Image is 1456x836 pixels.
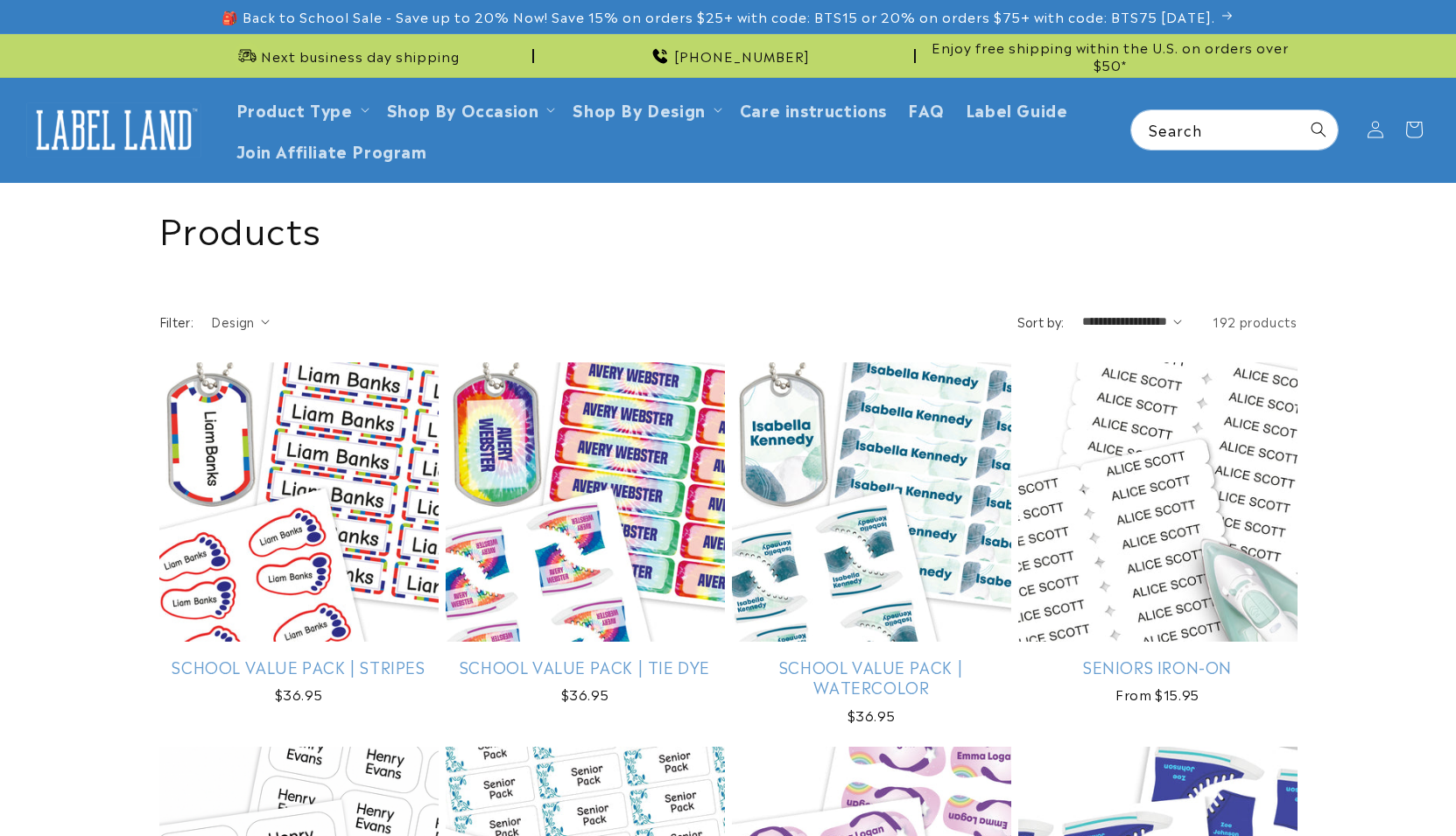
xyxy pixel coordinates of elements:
button: Search [1299,110,1338,149]
span: 🎒 Back to School Sale - Save up to 20% Now! Save 15% on orders $25+ with code: BTS15 or 20% on or... [222,8,1215,25]
span: Design [211,313,254,330]
a: School Value Pack | Stripes [159,657,439,677]
span: Shop By Occasion [387,99,539,119]
span: [PHONE_NUMBER] [674,47,810,65]
a: Product Type [236,97,353,121]
a: Shop By Design [573,97,705,121]
a: School Value Pack | Watercolor [732,657,1011,698]
summary: Shop By Occasion [376,88,563,130]
label: Sort by: [1017,313,1065,330]
a: Seniors Iron-On [1018,657,1298,677]
a: School Value Pack | Tie Dye [446,657,725,677]
div: Announcement [159,34,534,77]
span: Label Guide [966,99,1068,119]
img: Label Land [26,102,201,157]
div: Announcement [541,34,916,77]
span: Join Affiliate Program [236,140,427,160]
summary: Shop By Design [562,88,728,130]
span: Enjoy free shipping within the U.S. on orders over $50* [923,39,1298,73]
span: Care instructions [740,99,887,119]
a: Care instructions [729,88,897,130]
a: FAQ [897,88,955,130]
div: Announcement [923,34,1298,77]
h1: Products [159,205,1298,250]
a: Label Guide [955,88,1079,130]
summary: Product Type [226,88,376,130]
span: FAQ [908,99,945,119]
a: Label Land [20,96,208,164]
summary: Design (0 selected) [211,313,270,331]
span: 192 products [1213,313,1297,330]
span: Next business day shipping [261,47,460,65]
a: Join Affiliate Program [226,130,438,171]
h2: Filter: [159,313,194,331]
